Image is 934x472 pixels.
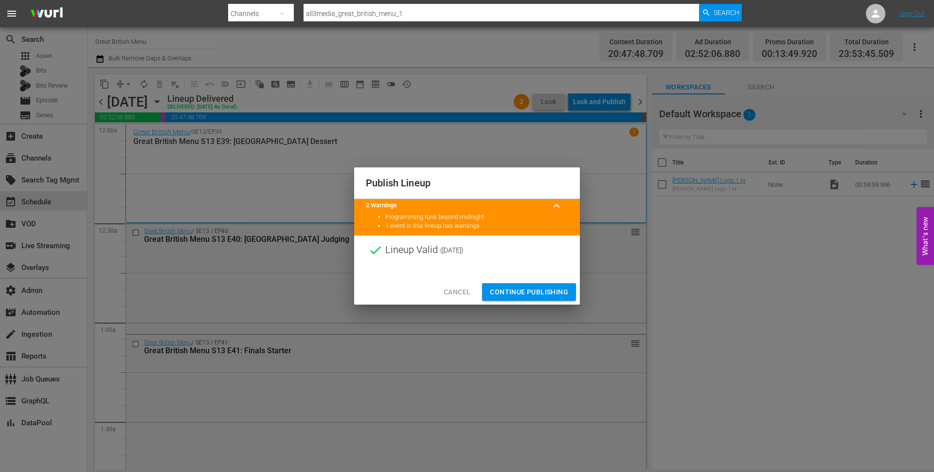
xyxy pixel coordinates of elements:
button: Open Feedback Widget [916,207,934,265]
a: Sign Out [899,10,925,18]
button: keyboard_arrow_up [545,194,568,218]
button: Cancel [436,283,478,301]
h2: Publish Lineup [366,175,568,191]
span: Search [714,4,739,21]
img: ans4CAIJ8jUAAAAAAAAAAAAAAAAAAAAAAAAgQb4GAAAAAAAAAAAAAAAAAAAAAAAAJMjXAAAAAAAAAAAAAAAAAAAAAAAAgAT5G... [23,2,70,25]
title: 2 Warnings [366,201,545,210]
button: Continue Publishing [482,283,576,301]
li: 1 event in this lineup has warnings. [385,221,568,231]
span: menu [6,8,18,19]
span: keyboard_arrow_up [551,200,562,212]
span: Cancel [444,286,470,298]
span: ( [DATE] ) [440,243,464,257]
li: Programming runs beyond midnight [385,213,568,222]
span: Continue Publishing [490,286,568,298]
div: Lineup Valid [354,236,580,265]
